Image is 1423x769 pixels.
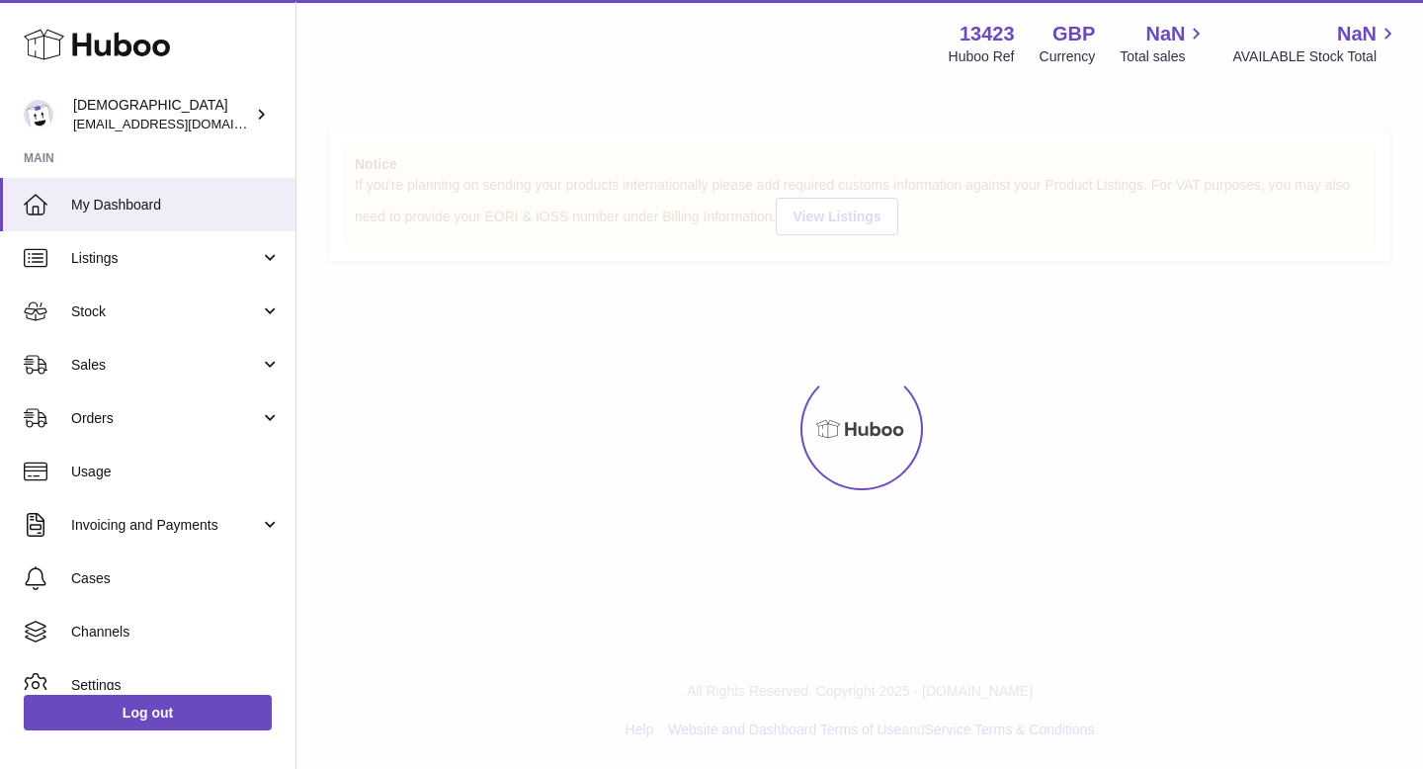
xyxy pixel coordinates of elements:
span: Listings [71,249,260,268]
div: [DEMOGRAPHIC_DATA] [73,96,251,133]
a: NaN Total sales [1120,21,1208,66]
span: NaN [1337,21,1377,47]
img: olgazyuz@outlook.com [24,100,53,129]
strong: GBP [1052,21,1095,47]
span: My Dashboard [71,196,281,214]
span: Total sales [1120,47,1208,66]
span: AVAILABLE Stock Total [1232,47,1399,66]
span: Invoicing and Payments [71,516,260,535]
span: Channels [71,623,281,641]
span: Cases [71,569,281,588]
strong: 13423 [960,21,1015,47]
div: Huboo Ref [949,47,1015,66]
a: NaN AVAILABLE Stock Total [1232,21,1399,66]
a: Log out [24,695,272,730]
span: Usage [71,463,281,481]
span: Stock [71,302,260,321]
span: NaN [1145,21,1185,47]
div: Currency [1040,47,1096,66]
span: Sales [71,356,260,375]
span: [EMAIL_ADDRESS][DOMAIN_NAME] [73,116,291,131]
span: Settings [71,676,281,695]
span: Orders [71,409,260,428]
